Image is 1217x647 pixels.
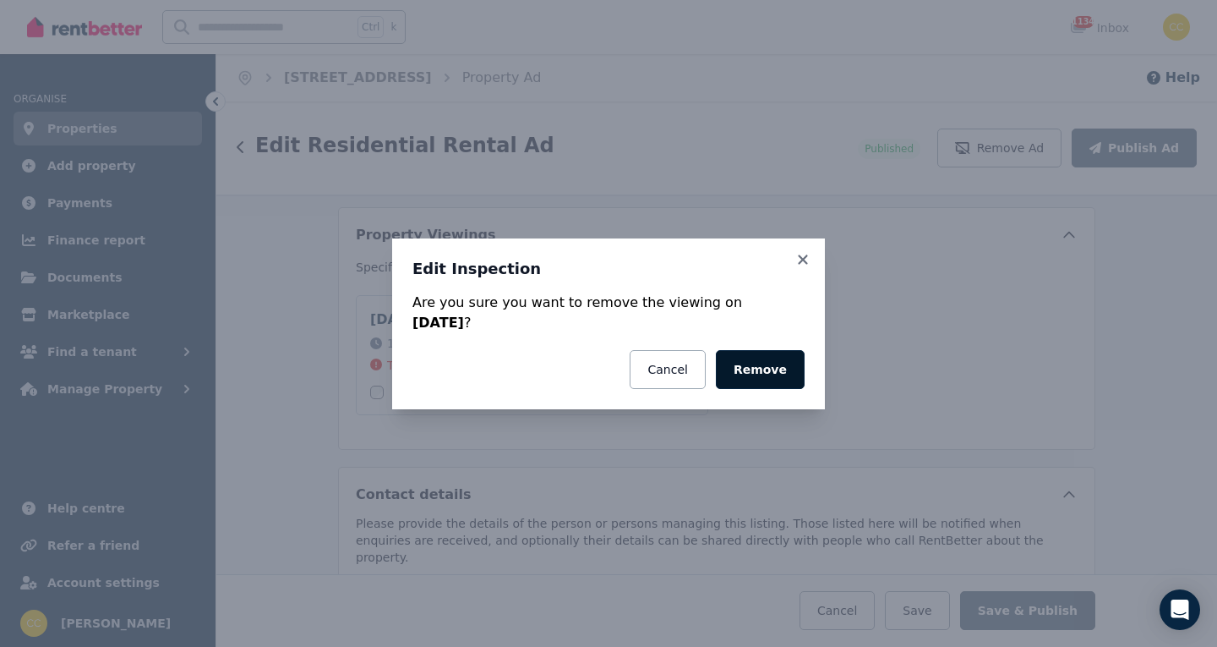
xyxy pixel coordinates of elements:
button: Remove [716,350,805,389]
div: Are you sure you want to remove the viewing on ? [412,293,805,333]
strong: [DATE] [412,315,464,331]
div: Open Intercom Messenger [1160,589,1200,630]
button: Cancel [630,350,705,389]
h3: Edit Inspection [412,259,805,279]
